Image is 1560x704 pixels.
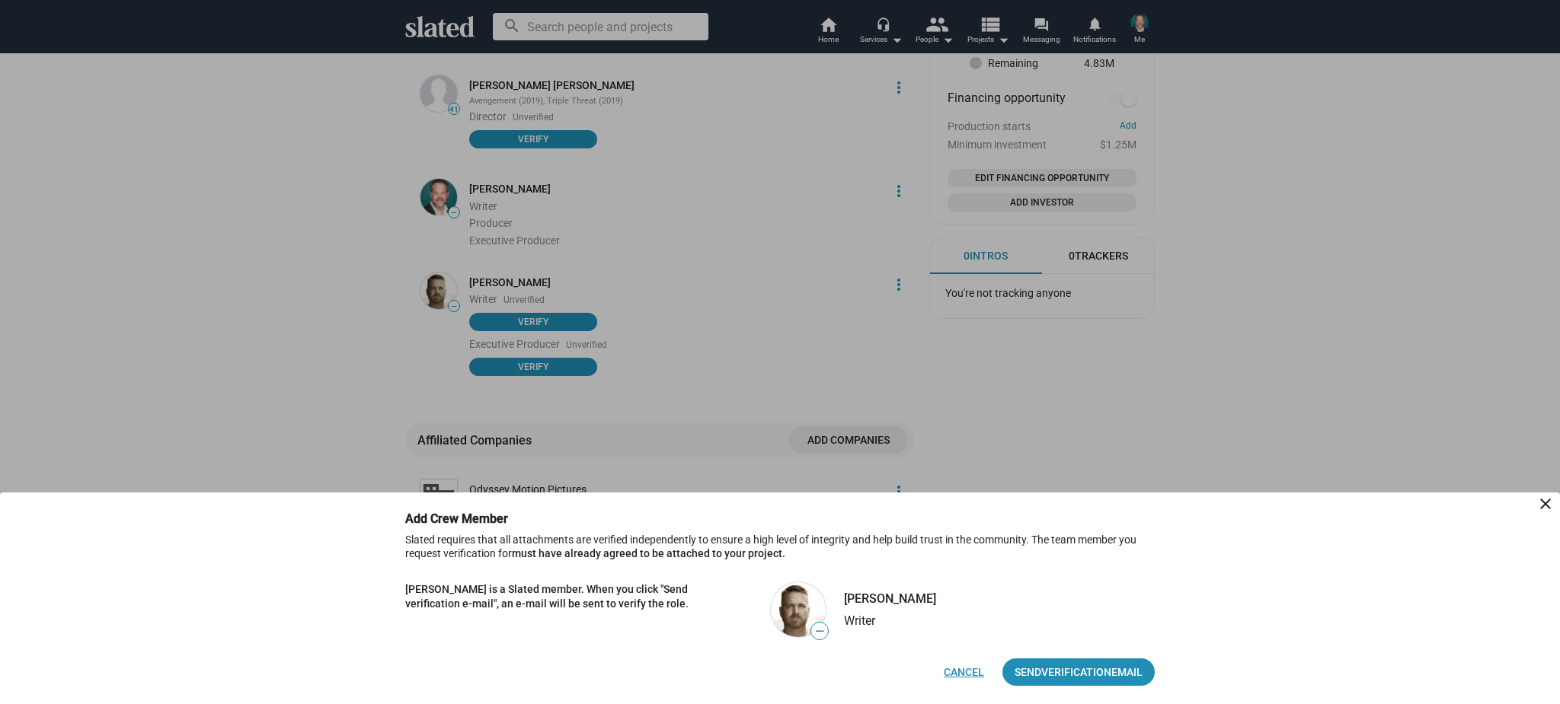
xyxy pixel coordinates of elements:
[932,658,996,686] button: Cancel
[405,511,529,527] h3: Add Crew Member
[512,547,785,559] span: must have already agreed to be attached to your project.
[405,582,710,610] p: [PERSON_NAME] is a Slated member. When you click "Send verification e-mail", an e-mail will be se...
[771,582,826,637] img: undefined
[1536,495,1555,513] mat-icon: close
[405,533,1155,573] p: Slated requires that all attachments are verified independently to ensure a high level of integri...
[844,613,936,629] div: Writer
[1002,658,1155,686] button: SendVerificationEmail
[844,591,936,607] div: [PERSON_NAME]
[944,658,984,686] span: Cancel
[811,624,828,639] span: —
[1015,658,1143,686] span: Send Email
[1041,658,1111,686] span: Verification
